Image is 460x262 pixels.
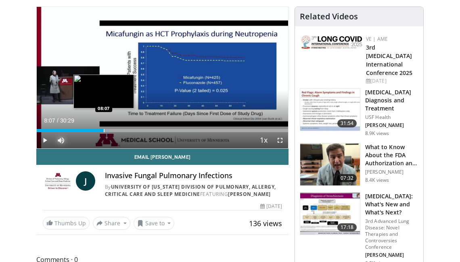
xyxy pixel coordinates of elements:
span: / [57,117,59,124]
h3: What to Know About the FDA Authorization and Approval of Updated COV… [365,143,418,167]
button: Fullscreen [272,132,288,148]
span: 136 views [249,218,282,228]
span: 30:29 [60,117,74,124]
span: 31:54 [337,119,357,127]
div: [DATE] [366,77,417,85]
span: 07:32 [337,174,357,182]
h3: [MEDICAL_DATA]: What's New and What's Next? [365,192,418,216]
a: 31:54 [MEDICAL_DATA] Diagnosis and Treatment USF Health [PERSON_NAME] 8.9K views [300,88,418,137]
button: Playback Rate [256,132,272,148]
img: 8723abe7-f9a9-4f6c-9b26-6bd057632cd6.150x105_q85_crop-smart_upscale.jpg [300,193,360,235]
video-js: Video Player [37,7,288,148]
a: J [76,171,95,191]
img: image.jpeg [73,75,134,108]
p: 8.9K views [365,130,389,137]
button: Share [93,217,130,230]
h4: Invasive Fungal Pulmonary Infections [105,171,282,180]
span: 8:07 [44,117,55,124]
img: University of Minnesota Division of Pulmonary, Allergy, Critical Care and Sleep Medicine [43,171,73,191]
a: [PERSON_NAME] [228,191,271,198]
button: Save to [134,217,175,230]
p: [PERSON_NAME] [365,169,418,175]
a: 3rd [MEDICAL_DATA] International Conference 2025 [366,44,413,77]
a: Email [PERSON_NAME] [36,149,289,165]
img: 912d4c0c-18df-4adc-aa60-24f51820003e.150x105_q85_crop-smart_upscale.jpg [300,89,360,131]
div: [DATE] [260,203,282,210]
p: 3rd Advanced Lung Disease: Novel Therapies and Controversies Conference [365,218,418,250]
p: 8.4K views [365,177,389,183]
a: 07:32 What to Know About the FDA Authorization and Approval of Updated COV… [PERSON_NAME] 8.4K views [300,143,418,186]
div: Progress Bar [37,129,288,132]
h3: [MEDICAL_DATA] Diagnosis and Treatment [365,88,418,112]
a: VE | AME [366,35,388,42]
img: a1e50555-b2fd-4845-bfdc-3eac51376964.150x105_q85_crop-smart_upscale.jpg [300,143,360,185]
div: By FEATURING [105,183,282,198]
p: [PERSON_NAME] [365,252,418,258]
img: a2792a71-925c-4fc2-b8ef-8d1b21aec2f7.png.150x105_q85_autocrop_double_scale_upscale_version-0.2.jpg [301,35,362,49]
p: USF Health [365,114,418,121]
h4: Related Videos [300,12,358,21]
button: Mute [53,132,69,148]
button: Play [37,132,53,148]
a: Thumbs Up [43,217,90,229]
a: University of [US_STATE] Division of Pulmonary, Allergy, Critical Care and Sleep Medicine [105,183,276,198]
p: [PERSON_NAME] [365,122,418,129]
span: 17:18 [337,223,357,231]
